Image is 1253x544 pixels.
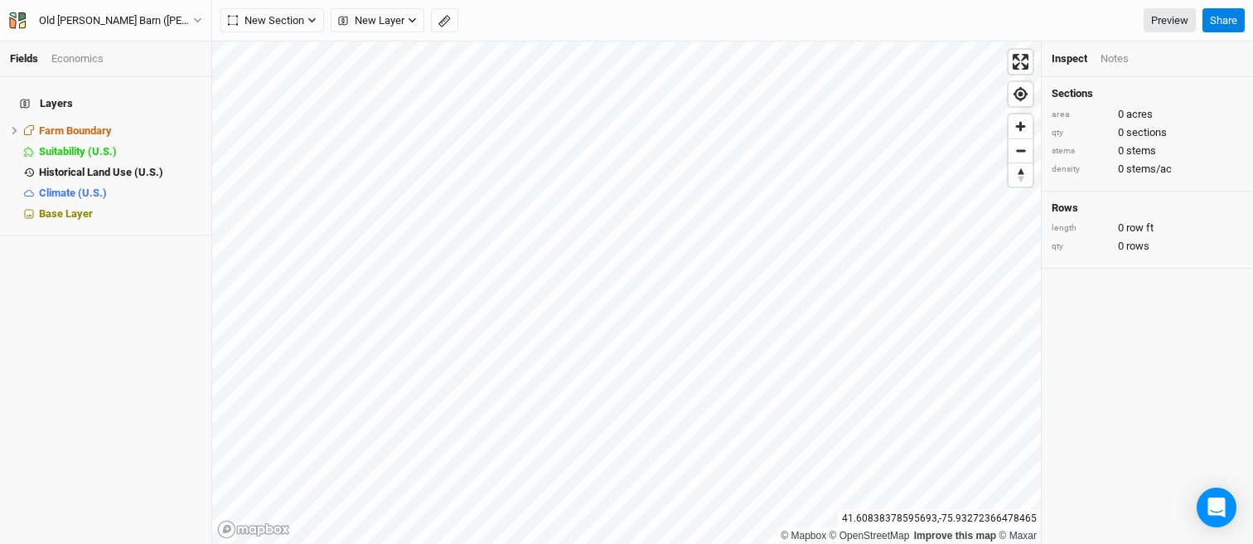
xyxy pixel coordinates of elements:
div: density [1052,163,1110,176]
div: 0 [1052,239,1243,254]
span: Zoom out [1009,139,1033,163]
div: qty [1052,240,1110,253]
div: Notes [1101,51,1129,66]
div: qty [1052,127,1110,139]
div: 0 [1052,107,1243,122]
div: Climate (U.S.) [39,187,201,200]
a: Improve this map [914,530,996,542]
span: stems/ac [1126,162,1172,177]
div: Historical Land Use (U.S.) [39,166,201,179]
canvas: Map [212,41,1041,544]
span: Suitability (U.S.) [39,145,117,158]
span: New Section [228,12,304,29]
div: Inspect [1052,51,1087,66]
button: Share [1202,8,1245,33]
div: Farm Boundary [39,124,201,138]
button: Shortcut: M [431,8,458,33]
button: Enter fullscreen [1009,50,1033,74]
button: New Layer [331,8,424,33]
span: Historical Land Use (U.S.) [39,166,163,178]
button: New Section [220,8,324,33]
div: Suitability (U.S.) [39,145,201,158]
div: Economics [51,51,104,66]
a: Mapbox logo [217,520,290,539]
button: Find my location [1009,82,1033,106]
div: 0 [1052,221,1243,236]
span: row ft [1126,221,1154,236]
div: 0 [1052,162,1243,177]
div: Old Carter Barn (Lewis) [39,12,193,29]
span: acres [1126,107,1153,122]
a: Maxar [999,530,1037,542]
h4: Rows [1052,202,1243,215]
button: Old [PERSON_NAME] Barn ([PERSON_NAME]) [8,12,203,30]
span: rows [1126,239,1149,254]
a: Preview [1144,8,1196,33]
span: New Layer [338,12,404,29]
span: Base Layer [39,207,93,220]
span: sections [1126,125,1167,140]
div: 41.60838378595693 , -75.93272366478465 [838,510,1041,527]
div: Open Intercom Messenger [1197,488,1236,527]
a: Fields [10,52,38,65]
span: Climate (U.S.) [39,187,107,199]
button: Zoom out [1009,138,1033,163]
div: Base Layer [39,207,201,221]
div: Old [PERSON_NAME] Barn ([PERSON_NAME]) [39,12,193,29]
a: OpenStreetMap [830,530,910,542]
span: Reset bearing to north [1009,163,1033,187]
button: Zoom in [1009,114,1033,138]
h4: Layers [10,87,201,120]
div: 0 [1052,125,1243,140]
h4: Sections [1052,87,1243,100]
button: Reset bearing to north [1009,163,1033,187]
span: stems [1126,143,1156,158]
span: Farm Boundary [39,124,112,137]
a: Mapbox [781,530,826,542]
div: length [1052,222,1110,235]
div: area [1052,109,1110,121]
div: 0 [1052,143,1243,158]
div: stems [1052,145,1110,158]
